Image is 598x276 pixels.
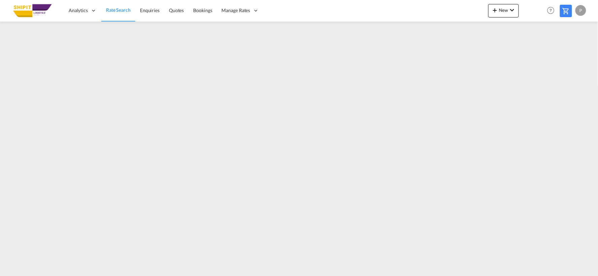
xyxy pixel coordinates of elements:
[508,6,516,14] md-icon: icon-chevron-down
[491,7,516,13] span: New
[222,7,250,14] span: Manage Rates
[140,7,160,13] span: Enquiries
[545,5,557,16] span: Help
[488,4,519,17] button: icon-plus 400-fgNewicon-chevron-down
[491,6,499,14] md-icon: icon-plus 400-fg
[106,7,131,13] span: Rate Search
[545,5,560,17] div: Help
[69,7,88,14] span: Analytics
[575,5,586,16] div: P
[10,3,56,18] img: b70fe0906c5511ee9ba1a169c51233c0.png
[169,7,184,13] span: Quotes
[194,7,212,13] span: Bookings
